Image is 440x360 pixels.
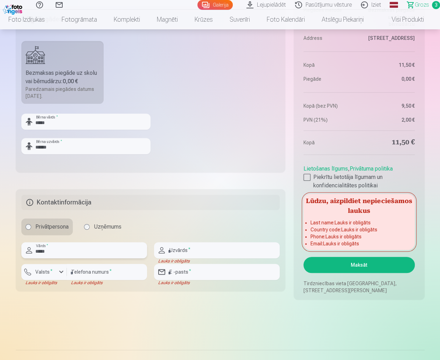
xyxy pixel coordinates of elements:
[303,257,414,273] button: Maksāt
[363,75,415,82] dd: 0,00 €
[363,102,415,109] dd: 9,50 €
[26,86,100,100] div: Paredzamais piegādes datums [DATE].
[310,219,407,226] li: Last name : Lauks ir obligāts
[310,240,407,247] li: Email : Lauks ir obligāts
[363,138,415,147] dd: 11,50 €
[303,165,348,172] a: Lietošanas līgums
[415,1,429,9] span: Grozs
[432,1,440,9] span: 3
[303,173,414,190] label: Piekrītu lietotāja līgumam un konfidencialitātes politikai
[303,162,414,190] div: ,
[372,10,432,29] a: Visi produkti
[105,10,148,29] a: Komplekti
[154,258,280,264] div: Lauks ir obligāts
[303,280,414,294] p: Tirdzniecības vieta [GEOGRAPHIC_DATA], [STREET_ADDRESS][PERSON_NAME]
[303,35,356,42] dt: Address
[350,165,393,172] a: Privātuma politika
[186,10,221,29] a: Krūzes
[3,3,24,15] img: /fa1
[303,102,356,109] dt: Kopā (bez PVN)
[363,35,415,42] dd: [STREET_ADDRESS]
[21,280,67,286] div: Lauks ir obligāts
[63,78,78,85] b: 0,00 €
[313,10,372,29] a: Atslēgu piekariņi
[363,62,415,69] dd: 11,50 €
[21,264,67,280] button: Valsts*
[303,62,356,69] dt: Kopā
[303,75,356,82] dt: Piegāde
[33,268,55,275] label: Valsts
[363,116,415,123] dd: 2,00 €
[310,226,407,233] li: Country code : Lauks ir obligāts
[84,224,90,230] input: Uzņēmums
[258,10,313,29] a: Foto kalendāri
[21,218,73,235] label: Privātpersona
[26,224,31,230] input: Privātpersona
[303,138,356,147] dt: Kopā
[53,10,105,29] a: Fotogrāmata
[310,233,407,240] li: Phone : Lauks ir obligāts
[303,116,356,123] dt: PVN (21%)
[67,280,147,286] div: Lauks ir obligāts
[221,10,258,29] a: Suvenīri
[148,10,186,29] a: Magnēti
[80,218,126,235] label: Uzņēmums
[21,195,280,210] h5: Kontaktinformācija
[154,280,280,286] div: Lauks ir obligāts
[26,69,100,86] div: Bezmaksas piegāde uz skolu vai bērnudārzu :
[303,194,414,216] h5: Lūdzu, aizpildiet nepieciešamos laukus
